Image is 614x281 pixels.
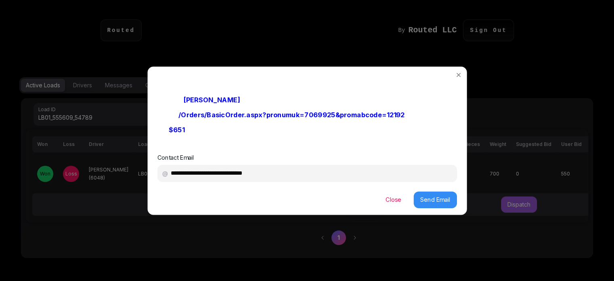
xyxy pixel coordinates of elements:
[147,66,467,91] header: Load: LB01_555609_54789
[413,191,457,208] button: Send Email
[157,153,197,162] label: Contact Email
[168,165,451,181] input: Contact Email
[157,125,457,135] p: Bid:
[157,110,457,120] p: Listing:
[452,68,465,81] button: Close
[157,95,457,105] p: Contact:
[377,191,410,208] button: Close
[169,125,184,134] b: $ 651
[184,95,240,104] b: [PERSON_NAME]
[178,110,404,119] a: /Orders/BasicOrder.aspx?pronumuk=7069925&promabcode=12192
